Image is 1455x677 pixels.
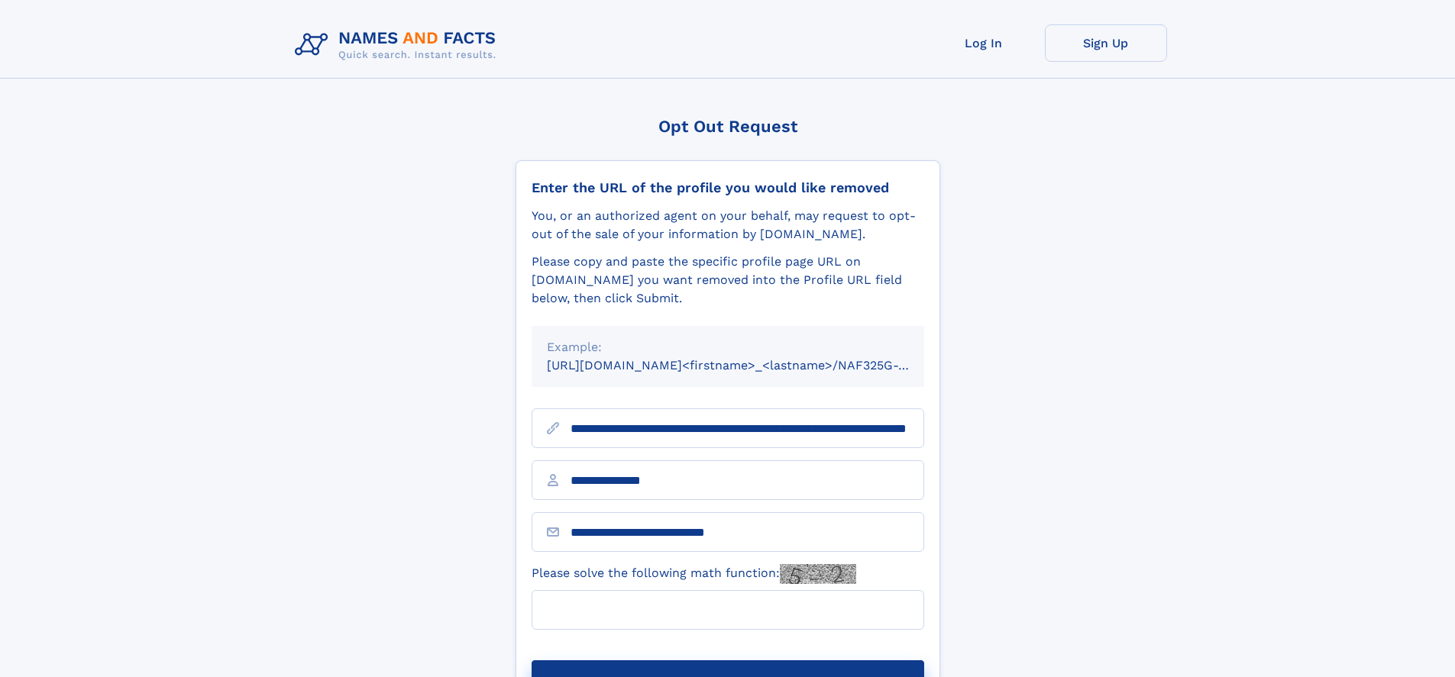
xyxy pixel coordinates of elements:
div: Example: [547,338,909,356]
label: Please solve the following math function: [532,564,856,584]
div: Opt Out Request [516,117,940,136]
a: Log In [923,24,1045,62]
div: You, or an authorized agent on your behalf, may request to opt-out of the sale of your informatio... [532,207,924,243]
div: Please copy and paste the specific profile page URL on [DOMAIN_NAME] you want removed into the Pr... [532,253,924,308]
a: Sign Up [1045,24,1167,62]
img: Logo Names and Facts [289,24,509,66]
small: [URL][DOMAIN_NAME]<firstname>_<lastname>/NAF325G-xxxxxxxx [547,358,953,372]
div: Enter the URL of the profile you would like removed [532,179,924,196]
